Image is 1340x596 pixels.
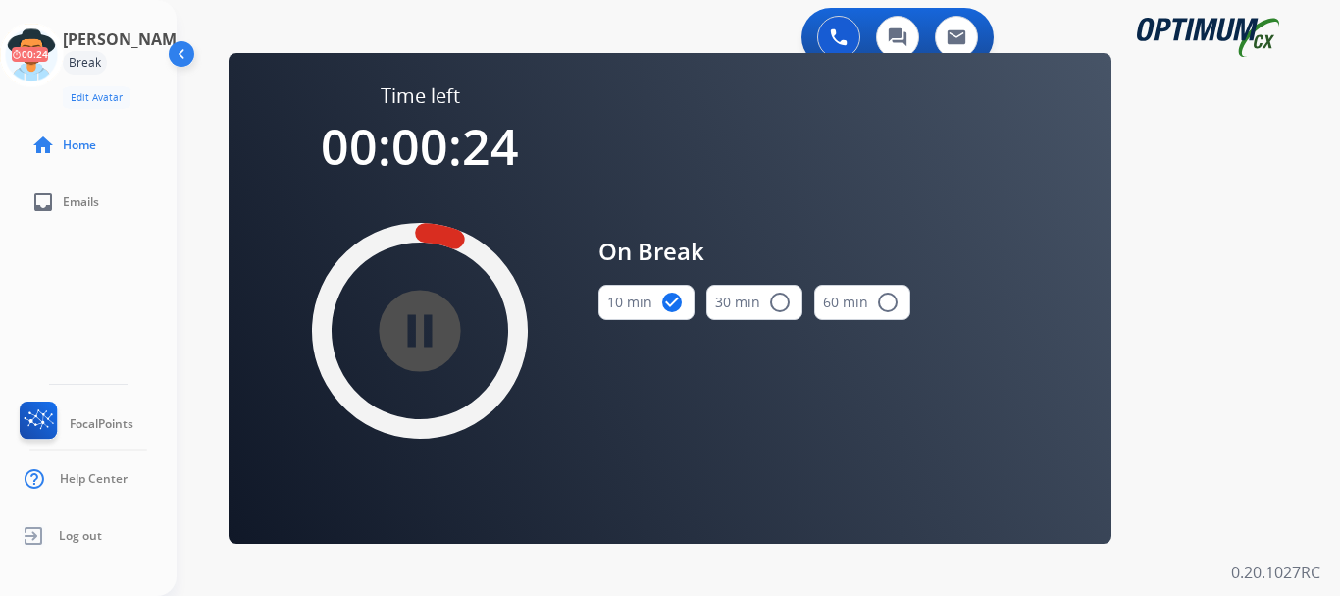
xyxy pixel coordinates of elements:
mat-icon: pause_circle_filled [408,319,432,343]
span: Emails [63,194,99,210]
span: FocalPoints [70,416,133,432]
a: FocalPoints [16,402,133,447]
button: 30 min [706,285,802,320]
span: On Break [598,234,910,269]
h3: [PERSON_NAME] [63,27,190,51]
mat-icon: home [31,134,55,157]
button: Edit Avatar [63,86,130,109]
span: Time left [381,82,460,110]
button: 60 min [814,285,910,320]
div: Break [63,51,107,75]
button: 10 min [598,285,695,320]
span: Home [63,137,96,153]
span: Log out [59,528,102,544]
p: 0.20.1027RC [1231,561,1320,584]
mat-icon: check_circle [660,291,684,314]
mat-icon: radio_button_unchecked [768,291,792,314]
span: Help Center [60,471,128,487]
span: 00:00:24 [321,113,519,180]
mat-icon: radio_button_unchecked [876,291,900,314]
mat-icon: inbox [31,190,55,214]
